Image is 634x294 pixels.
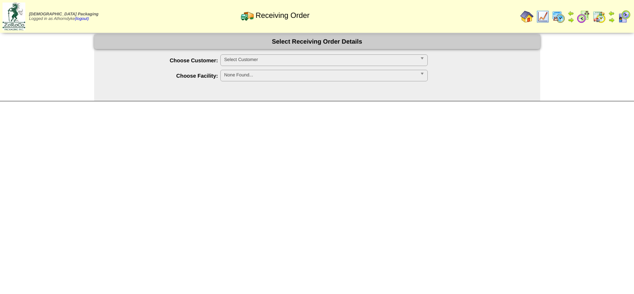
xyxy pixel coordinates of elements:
a: (logout) [75,17,89,21]
span: None Found... [224,70,417,80]
span: [DEMOGRAPHIC_DATA] Packaging [29,12,98,17]
img: calendarblend.gif [577,10,590,23]
span: Select Customer [224,55,417,65]
label: Choose Customer: [111,57,221,64]
img: arrowright.gif [608,17,615,23]
img: calendarcustomer.gif [617,10,631,23]
img: zoroco-logo-small.webp [2,2,25,30]
img: arrowleft.gif [608,10,615,17]
span: Receiving Order [256,11,310,20]
img: home.gif [520,10,534,23]
img: truck2.gif [241,9,254,22]
img: line_graph.gif [536,10,549,23]
img: calendarinout.gif [593,10,606,23]
div: Select Receiving Order Details [94,34,540,49]
img: calendarprod.gif [552,10,565,23]
label: Choose Facility: [111,73,221,79]
img: arrowleft.gif [568,10,574,17]
span: Logged in as Athorndyke [29,12,98,21]
img: arrowright.gif [568,17,574,23]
